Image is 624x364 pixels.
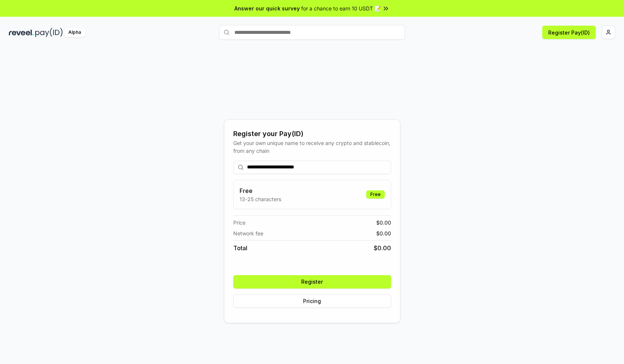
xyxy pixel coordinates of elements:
span: $ 0.00 [374,244,391,252]
img: reveel_dark [9,28,34,37]
p: 13-25 characters [240,195,281,203]
span: Network fee [233,229,263,237]
div: Register your Pay(ID) [233,129,391,139]
span: for a chance to earn 10 USDT 📝 [301,4,381,12]
button: Register [233,275,391,289]
button: Register Pay(ID) [542,26,596,39]
span: Total [233,244,247,252]
div: Alpha [64,28,85,37]
span: Price [233,219,246,226]
button: Pricing [233,294,391,308]
span: $ 0.00 [376,219,391,226]
img: pay_id [35,28,63,37]
span: $ 0.00 [376,229,391,237]
div: Free [366,190,385,199]
span: Answer our quick survey [234,4,300,12]
div: Get your own unique name to receive any crypto and stablecoin, from any chain [233,139,391,155]
h3: Free [240,186,281,195]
